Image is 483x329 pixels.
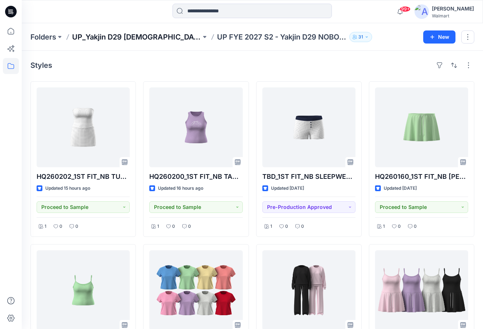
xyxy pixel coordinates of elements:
p: 0 [414,223,417,230]
img: avatar [415,4,429,19]
span: 99+ [400,6,411,12]
p: 0 [75,223,78,230]
div: Walmart [432,13,474,18]
p: TBD_1ST FIT_NB SLEEPWEAR BOXER [262,172,355,182]
a: Folders [30,32,56,42]
p: HQ260160_1ST FIT_NB [PERSON_NAME] [375,172,468,182]
p: 0 [59,223,62,230]
button: 31 [349,32,372,42]
a: UP_Yakjin D29 [DEMOGRAPHIC_DATA] Sleep [72,32,201,42]
p: 0 [285,223,288,230]
p: 31 [358,33,363,41]
p: 0 [172,223,175,230]
a: HQ260202_1ST FIT_NB TUBE TOP SKORT SET [37,87,130,167]
p: 1 [270,223,272,230]
p: 0 [301,223,304,230]
p: Updated 16 hours ago [158,185,203,192]
p: 1 [45,223,46,230]
p: HQ260202_1ST FIT_NB TUBE TOP SKORT SET [37,172,130,182]
p: 1 [383,223,385,230]
p: Updated [DATE] [384,185,417,192]
a: HQ260160_1ST FIT_NB TERRY SKORT [375,87,468,167]
a: TBD_1ST FIT_NB SLEEPWEAR BOXER [262,87,355,167]
p: Updated 15 hours ago [45,185,90,192]
p: 0 [398,223,401,230]
div: [PERSON_NAME] [432,4,474,13]
p: UP FYE 2027 S2 - Yakjin D29 NOBO [DEMOGRAPHIC_DATA] Sleepwear [217,32,346,42]
a: HQ260200_1ST FIT_NB TANK AND BOXER SHORTS SET_TANK ONLY [149,87,242,167]
h4: Styles [30,61,52,70]
button: New [423,30,455,44]
p: HQ260200_1ST FIT_NB TANK AND BOXER SHORTS SET_TANK ONLY [149,172,242,182]
p: 0 [188,223,191,230]
p: Updated [DATE] [271,185,304,192]
p: 1 [157,223,159,230]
